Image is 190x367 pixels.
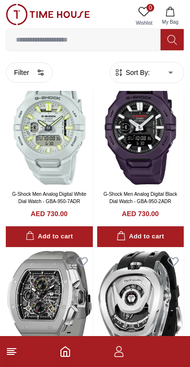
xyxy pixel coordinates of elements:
button: Add to cart [97,226,184,247]
h4: AED 730.00 [31,209,68,219]
img: G-Shock Men Analog Digital White Dial Watch - GBA-950-7ADR [6,73,93,185]
span: Sort By: [124,68,150,77]
a: G-Shock Men Analog Digital Black Dial Watch - GBA-950-2ADR [103,191,177,204]
span: 0 [146,4,154,12]
div: Add to cart [117,231,164,242]
div: Add to cart [26,231,73,242]
img: G-Shock Men Analog Digital Black Dial Watch - GBA-950-2ADR [97,73,184,185]
span: My Bag [158,18,182,26]
a: G-Shock Men Analog Digital White Dial Watch - GBA-950-7ADR [12,191,86,204]
a: 0Wishlist [132,4,156,29]
button: Add to cart [6,226,93,247]
h4: AED 730.00 [122,209,159,219]
button: Sort By: [114,68,150,77]
img: TSAR BOMBA Men's Analog Black Dial Watch - TB8214 C-Grey [6,251,93,363]
button: Filter [6,62,53,83]
button: My Bag [156,4,184,29]
a: Home [59,346,71,357]
img: ... [6,4,90,25]
span: Wishlist [132,19,156,27]
img: TSAR BOMBA Men's Automatic Black Dial Watch - TB8213A-06 SET [97,251,184,363]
